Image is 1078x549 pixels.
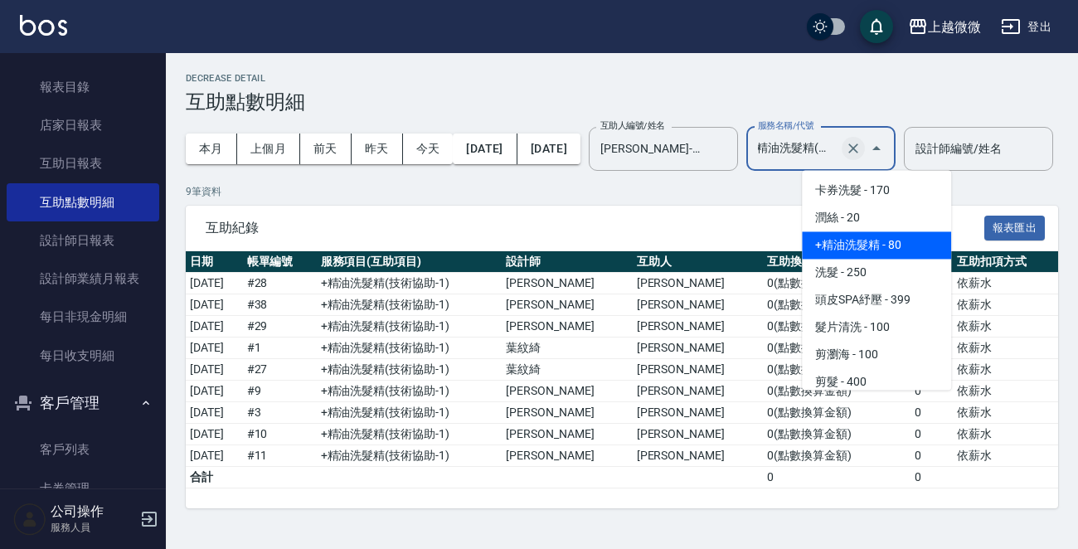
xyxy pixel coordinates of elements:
a: 互助點數明細 [7,183,159,221]
td: # 3 [243,402,317,424]
a: 客戶列表 [7,430,159,469]
th: 互助人 [633,251,763,273]
button: 前天 [300,134,352,164]
td: 葉紋綺 [502,359,632,381]
td: 0 [763,467,910,488]
label: 互助人編號/姓名 [600,119,665,132]
td: +精油洗髮精 ( 技術協助-1 ) [317,338,503,359]
th: 互助扣項方式 [953,251,1058,273]
a: 每日非現金明細 [7,298,159,336]
td: [PERSON_NAME] [633,381,763,402]
td: [PERSON_NAME] [502,445,632,467]
p: 服務人員 [51,520,135,535]
td: 依薪水 [953,294,1058,316]
td: 依薪水 [953,424,1058,445]
td: 0 ( 點數換算金額 ) [763,402,910,424]
td: [PERSON_NAME] [502,424,632,445]
td: [PERSON_NAME] [633,316,763,338]
td: [DATE] [186,316,243,338]
td: [PERSON_NAME] [502,402,632,424]
span: 頭皮SPA紓壓 - 399 [802,286,951,313]
img: Logo [20,15,67,36]
span: 洗髮 - 250 [802,259,951,286]
td: 依薪水 [953,381,1058,402]
td: 0 ( 點數換算金額 ) [763,445,910,467]
a: 報表目錄 [7,68,159,106]
span: +精油洗髮精 - 80 [802,231,951,259]
td: [PERSON_NAME] [633,294,763,316]
button: [DATE] [453,134,517,164]
td: # 10 [243,424,317,445]
td: [PERSON_NAME] [502,294,632,316]
th: 互助換算金額(方式) [763,251,910,273]
td: [PERSON_NAME] [633,424,763,445]
a: 卡券管理 [7,469,159,508]
button: 本月 [186,134,237,164]
td: [DATE] [186,273,243,294]
td: [PERSON_NAME] [633,445,763,467]
td: 0 ( 點數換算金額 ) [763,424,910,445]
th: 帳單編號 [243,251,317,273]
td: 葉紋綺 [502,338,632,359]
button: 登出 [994,12,1058,42]
td: [PERSON_NAME] [633,273,763,294]
td: +精油洗髮精 ( 技術協助-1 ) [317,445,503,467]
button: Close [863,135,890,162]
td: [DATE] [186,445,243,467]
td: # 11 [243,445,317,467]
a: 互助日報表 [7,144,159,182]
div: 上越微微 [928,17,981,37]
span: 潤絲 - 20 [802,204,951,231]
p: 9 筆資料 [186,184,1058,199]
a: 每日收支明細 [7,337,159,375]
td: 0 [910,445,953,467]
td: 0 [910,381,953,402]
img: Person [13,503,46,536]
button: 客戶管理 [7,381,159,425]
button: Clear [842,137,865,160]
td: 依薪水 [953,445,1058,467]
td: 依薪水 [953,402,1058,424]
label: 服務名稱/代號 [758,119,813,132]
h2: Decrease Detail [186,73,1058,84]
td: [PERSON_NAME] [633,338,763,359]
td: 0 ( 點數換算金額 ) [763,273,910,294]
span: 髮片清洗 - 100 [802,313,951,341]
td: 0 ( 點數換算金額 ) [763,316,910,338]
span: 剪髮 - 400 [802,368,951,396]
button: save [860,10,893,43]
td: 依薪水 [953,316,1058,338]
td: # 1 [243,338,317,359]
td: [DATE] [186,424,243,445]
td: # 38 [243,294,317,316]
button: 報表匯出 [984,216,1046,241]
a: 報表匯出 [984,219,1046,235]
td: # 9 [243,381,317,402]
td: 合計 [186,467,243,488]
td: # 27 [243,359,317,381]
td: +精油洗髮精 ( 技術協助-1 ) [317,381,503,402]
td: 0 ( 點數換算金額 ) [763,381,910,402]
td: +精油洗髮精 ( 技術協助-1 ) [317,424,503,445]
td: 0 ( 點數換算金額 ) [763,338,910,359]
td: +精油洗髮精 ( 技術協助-1 ) [317,294,503,316]
td: [DATE] [186,294,243,316]
a: 店家日報表 [7,106,159,144]
td: +精油洗髮精 ( 技術協助-1 ) [317,316,503,338]
td: 0 ( 點數換算金額 ) [763,359,910,381]
td: [PERSON_NAME] [633,402,763,424]
a: 設計師日報表 [7,221,159,260]
td: +精油洗髮精 ( 技術協助-1 ) [317,359,503,381]
td: [DATE] [186,402,243,424]
button: 上個月 [237,134,300,164]
td: 依薪水 [953,338,1058,359]
td: # 28 [243,273,317,294]
td: +精油洗髮精 ( 技術協助-1 ) [317,273,503,294]
td: [PERSON_NAME] [502,381,632,402]
button: [DATE] [517,134,580,164]
span: 卡券洗髮 - 170 [802,177,951,204]
a: 設計師業績月報表 [7,260,159,298]
td: [DATE] [186,338,243,359]
td: 0 [910,402,953,424]
button: 上越微微 [901,10,988,44]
